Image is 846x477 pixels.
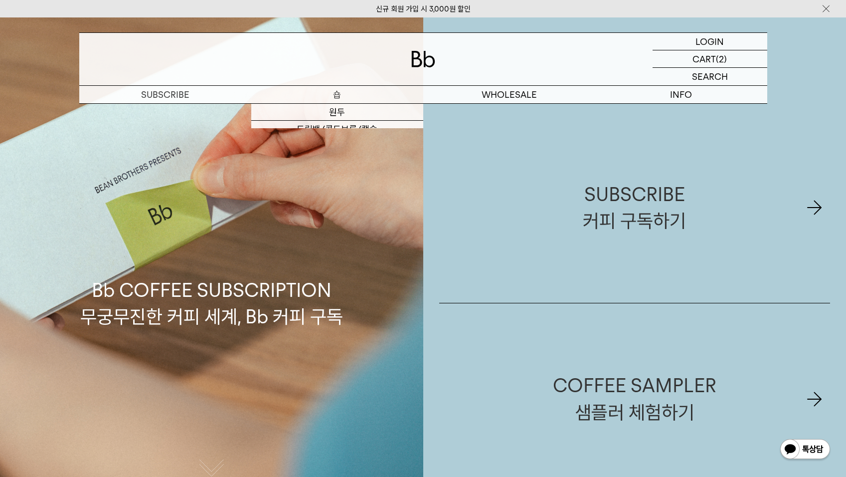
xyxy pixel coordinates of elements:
[692,50,716,67] p: CART
[80,182,343,330] p: Bb COFFEE SUBSCRIPTION 무궁무진한 커피 세계, Bb 커피 구독
[695,33,724,50] p: LOGIN
[653,33,767,50] a: LOGIN
[423,86,595,103] p: WHOLESALE
[779,438,831,462] img: 카카오톡 채널 1:1 채팅 버튼
[692,68,728,85] p: SEARCH
[595,86,767,103] p: INFO
[439,112,831,303] a: SUBSCRIBE커피 구독하기
[251,104,423,121] a: 원두
[653,50,767,68] a: CART (2)
[79,86,251,103] a: SUBSCRIBE
[553,372,716,425] div: COFFEE SAMPLER 샘플러 체험하기
[376,4,471,13] a: 신규 회원 가입 시 3,000원 할인
[251,121,423,138] a: 드립백/콜드브루/캡슐
[583,181,686,234] div: SUBSCRIBE 커피 구독하기
[251,86,423,103] a: 숍
[411,51,435,67] img: 로고
[716,50,727,67] p: (2)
